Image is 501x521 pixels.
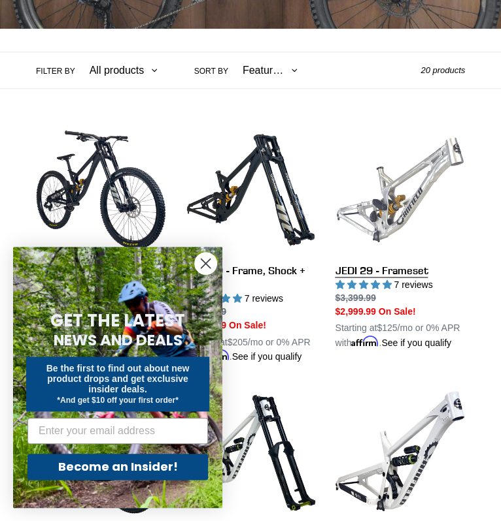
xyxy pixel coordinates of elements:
[36,65,75,77] label: Filter by
[421,65,465,75] span: 20 products
[50,309,185,332] span: GET THE LATEST
[194,65,228,77] label: Sort by
[54,330,182,351] span: NEWS AND DEALS
[57,396,178,405] span: *And get $10 off your first order*
[27,454,208,480] button: Become an Insider!
[46,363,190,394] span: Be the first to find out about new product drops and get exclusive insider deals.
[194,252,217,275] button: Close dialog
[27,418,208,444] input: Enter your email address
